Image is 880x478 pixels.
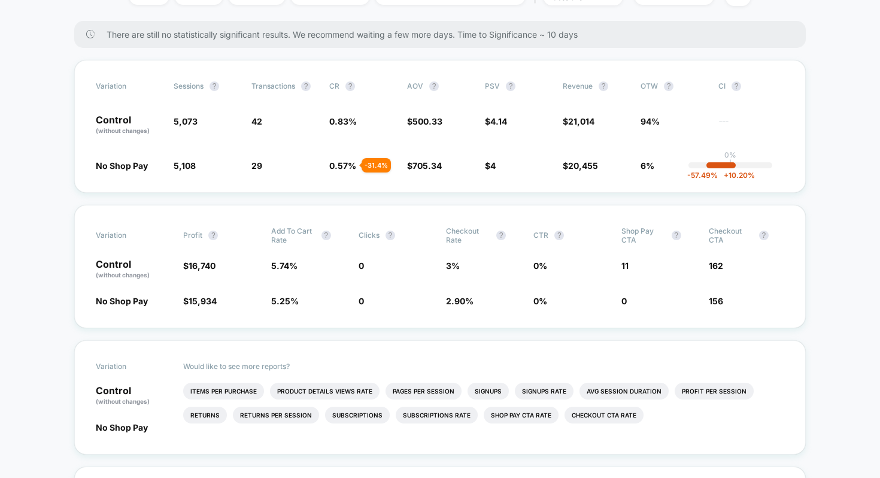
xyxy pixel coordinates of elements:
[718,171,755,180] span: 10.20 %
[96,115,162,135] p: Control
[599,81,608,91] button: ?
[490,161,496,171] span: 4
[568,161,598,171] span: 20,455
[251,116,262,126] span: 42
[485,81,500,90] span: PSV
[718,118,784,135] span: ---
[329,116,357,126] span: 0.83 %
[208,231,218,240] button: ?
[563,116,594,126] span: $
[563,161,598,171] span: $
[174,116,198,126] span: 5,073
[96,422,148,432] span: No Shop Pay
[506,81,515,91] button: ?
[183,362,784,371] p: Would like to see more reports?
[407,81,423,90] span: AOV
[496,231,506,240] button: ?
[724,150,736,159] p: 0%
[641,81,706,91] span: OTW
[641,161,654,171] span: 6%
[718,81,784,91] span: CI
[396,407,478,423] li: Subscriptions Rate
[641,116,660,126] span: 94%
[709,226,753,244] span: Checkout CTA
[446,226,490,244] span: Checkout Rate
[621,296,627,306] span: 0
[446,261,460,271] span: 3 %
[183,231,202,240] span: Profit
[709,296,723,306] span: 156
[271,296,299,306] span: 5.25 %
[386,383,462,400] li: Pages Per Session
[554,231,564,240] button: ?
[329,81,339,90] span: CR
[407,161,442,171] span: $
[533,231,548,240] span: CTR
[568,116,594,126] span: 21,014
[485,116,507,126] span: $
[386,231,395,240] button: ?
[96,127,150,134] span: (without changes)
[359,296,364,306] span: 0
[271,261,298,271] span: 5.74 %
[183,261,216,271] span: $
[96,81,162,91] span: Variation
[270,383,380,400] li: Product Details Views Rate
[233,407,319,423] li: Returns Per Session
[325,407,390,423] li: Subscriptions
[579,383,669,400] li: Avg Session Duration
[189,296,217,306] span: 15,934
[251,81,295,90] span: Transactions
[484,407,559,423] li: Shop Pay CTA rate
[468,383,509,400] li: Signups
[759,231,769,240] button: ?
[96,271,150,279] span: (without changes)
[533,296,547,306] span: 0 %
[96,161,148,171] span: No Shop Pay
[621,226,666,244] span: Shop Pay CTA
[96,362,162,371] span: Variation
[729,159,732,168] p: |
[96,259,171,280] p: Control
[96,398,150,405] span: (without changes)
[709,261,723,271] span: 162
[490,116,507,126] span: 4.14
[359,261,364,271] span: 0
[621,261,629,271] span: 11
[485,161,496,171] span: $
[664,81,673,91] button: ?
[407,116,442,126] span: $
[183,407,227,423] li: Returns
[429,81,439,91] button: ?
[183,383,264,400] li: Items Per Purchase
[189,261,216,271] span: 16,740
[563,81,593,90] span: Revenue
[321,231,331,240] button: ?
[96,296,148,306] span: No Shop Pay
[96,226,162,244] span: Variation
[301,81,311,91] button: ?
[446,296,474,306] span: 2.90 %
[345,81,355,91] button: ?
[533,261,547,271] span: 0 %
[515,383,573,400] li: Signups Rate
[412,116,442,126] span: 500.33
[271,226,315,244] span: Add To Cart Rate
[329,161,356,171] span: 0.57 %
[183,296,217,306] span: $
[210,81,219,91] button: ?
[724,171,729,180] span: +
[732,81,741,91] button: ?
[174,81,204,90] span: Sessions
[107,29,782,40] span: There are still no statistically significant results. We recommend waiting a few more days . Time...
[672,231,681,240] button: ?
[359,231,380,240] span: Clicks
[96,386,171,406] p: Control
[412,161,442,171] span: 705.34
[174,161,196,171] span: 5,108
[362,158,391,173] div: - 31.4 %
[687,171,718,180] span: -57.49 %
[675,383,754,400] li: Profit Per Session
[251,161,262,171] span: 29
[565,407,644,423] li: Checkout CTA rate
